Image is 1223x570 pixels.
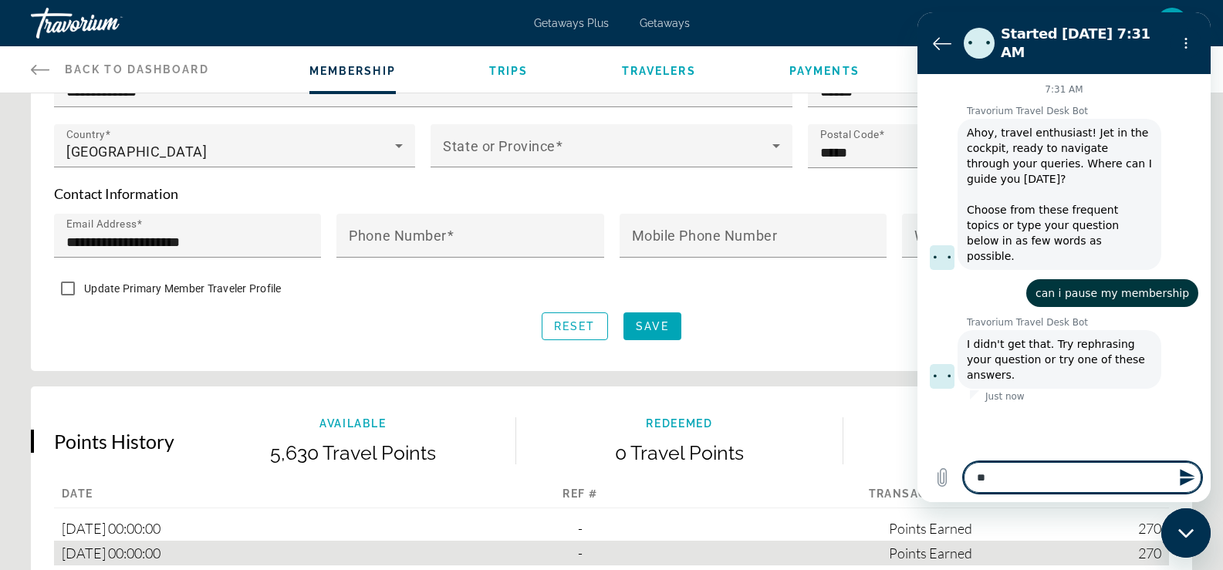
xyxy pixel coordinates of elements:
[755,541,1106,565] div: Points Earned
[554,320,596,332] span: Reset
[84,282,282,295] span: Update Primary Member Traveler Profile
[632,228,778,244] mat-label: Mobile Phone Number
[31,3,185,43] a: Travorium
[640,17,690,29] a: Getaways
[190,441,515,464] p: 5,630 Travel Points
[66,129,105,141] mat-label: Country
[54,487,405,508] div: Date
[31,46,209,93] a: Back to Dashboard
[622,65,696,77] a: Travelers
[623,312,681,340] button: Save
[1161,508,1211,558] iframe: Button to launch messaging window, conversation in progress
[54,185,1169,202] p: Contact Information
[917,12,1211,502] iframe: Messaging window
[54,430,174,453] h3: Points History
[542,312,608,340] button: Reset
[349,228,447,244] mat-label: Phone Number
[820,129,880,141] mat-label: Postal Code
[843,441,1169,464] p: $0.00 USD
[309,65,396,77] a: Membership
[489,65,529,77] a: Trips
[516,441,842,464] p: 0 Travel Points
[54,516,405,541] div: [DATE] 00:00:00
[789,65,860,77] a: Payments
[66,143,208,160] span: [GEOGRAPHIC_DATA]
[190,417,515,430] p: Available
[1106,516,1169,541] div: 270
[755,516,1106,541] div: Points Earned
[1106,541,1169,565] div: 270
[578,545,583,562] span: -
[534,17,609,29] a: Getaways Plus
[65,63,209,76] span: Back to Dashboard
[1152,7,1192,39] button: User Menu
[66,218,137,231] mat-label: Email Address
[443,138,556,154] mat-label: State or Province
[405,487,756,508] div: Ref #
[914,228,1049,244] mat-label: Work Phone Number
[516,417,842,430] p: Redeemed
[578,520,583,537] span: -
[755,487,1106,508] div: Transaction Type
[636,320,669,332] span: Save
[54,541,405,565] div: [DATE] 00:00:00
[843,417,1169,430] p: Savings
